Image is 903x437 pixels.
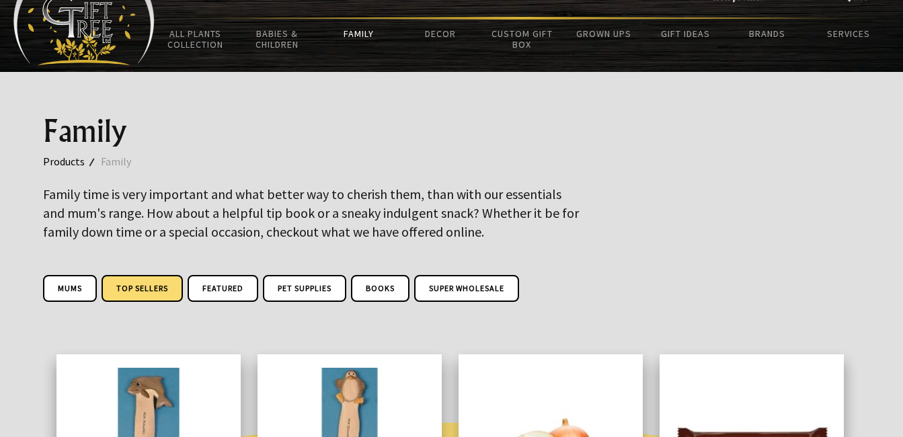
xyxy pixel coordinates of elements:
[399,19,481,48] a: Decor
[645,19,726,48] a: Gift Ideas
[236,19,317,58] a: Babies & Children
[43,186,579,240] big: Family time is very important and what better way to cherish them, than with our essentials and m...
[43,115,861,147] h1: Family
[563,19,644,48] a: Grown Ups
[414,275,519,302] a: Super Wholesale
[318,19,399,48] a: Family
[351,275,409,302] a: Books
[726,19,808,48] a: Brands
[102,275,183,302] a: Top Sellers
[481,19,563,58] a: Custom Gift Box
[43,153,101,170] a: Products
[808,19,890,48] a: Services
[101,153,147,170] a: Family
[263,275,346,302] a: Pet Supplies
[188,275,258,302] a: Featured
[43,275,97,302] a: Mums
[155,19,236,58] a: All Plants Collection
